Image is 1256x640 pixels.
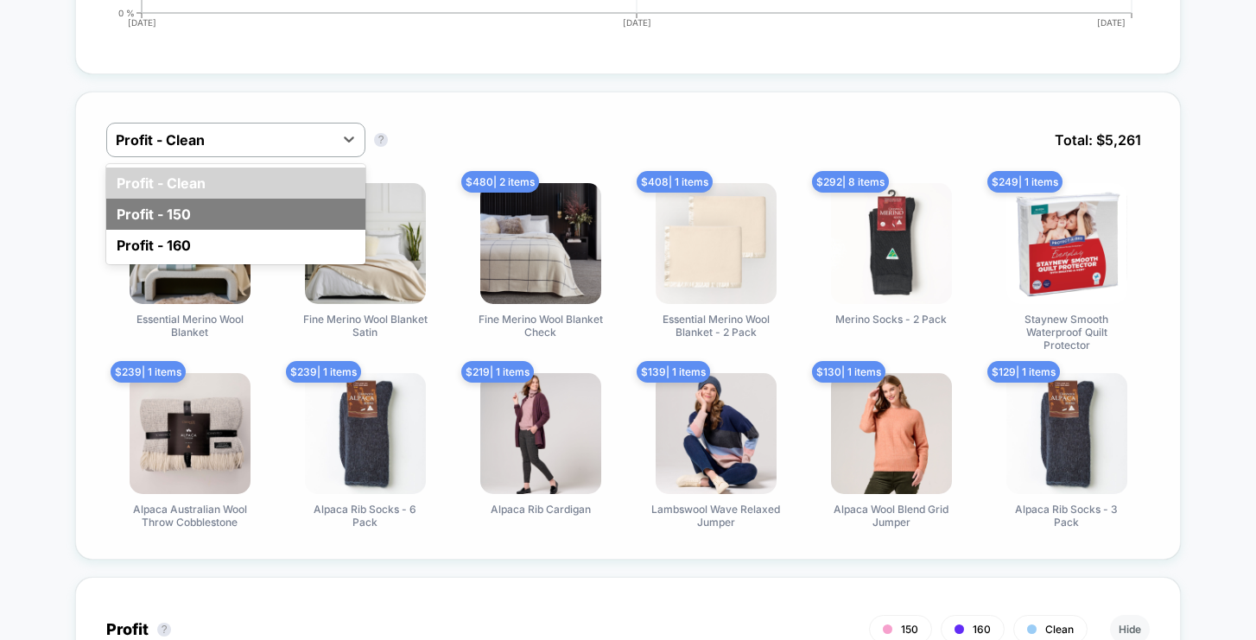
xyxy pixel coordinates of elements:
[651,313,781,339] span: Essential Merino Wool Blanket - 2 Pack
[480,373,601,494] img: Alpaca Rib Cardigan
[637,171,713,193] span: $ 408 | 1 items
[637,361,710,383] span: $ 139 | 1 items
[461,171,539,193] span: $ 480 | 2 items
[301,503,430,529] span: Alpaca Rib Socks - 6 Pack
[831,183,952,304] img: Merino Socks - 2 Pack
[125,503,255,529] span: Alpaca Australian Wool Throw Cobblestone
[812,361,885,383] span: $ 130 | 1 items
[106,199,365,230] div: Profit - 150
[1045,623,1074,636] span: Clean
[106,230,365,261] div: Profit - 160
[651,503,781,529] span: Lambswool Wave Relaxed Jumper
[128,17,156,28] tspan: [DATE]
[1002,313,1132,352] span: Staynew Smooth Waterproof Quilt Protector
[812,171,889,193] span: $ 292 | 8 items
[118,7,135,17] tspan: 0 %
[301,313,430,339] span: Fine Merino Wool Blanket Satin
[1006,183,1127,304] img: Staynew Smooth Waterproof Quilt Protector
[286,361,361,383] span: $ 239 | 1 items
[987,361,1060,383] span: $ 129 | 1 items
[125,313,255,339] span: Essential Merino Wool Blanket
[623,17,651,28] tspan: [DATE]
[461,361,534,383] span: $ 219 | 1 items
[130,373,251,494] img: Alpaca Australian Wool Throw Cobblestone
[491,503,591,516] span: Alpaca Rib Cardigan
[476,313,606,339] span: Fine Merino Wool Blanket Check
[973,623,991,636] span: 160
[374,133,388,147] button: ?
[1006,373,1127,494] img: Alpaca Rib Socks - 3 Pack
[157,623,171,637] button: ?
[480,183,601,304] img: Fine Merino Wool Blanket Check
[656,183,777,304] img: Essential Merino Wool Blanket - 2 Pack
[1046,123,1150,157] span: Total: $ 5,261
[656,373,777,494] img: Lambswool Wave Relaxed Jumper
[827,503,956,529] span: Alpaca Wool Blend Grid Jumper
[987,171,1063,193] span: $ 249 | 1 items
[106,168,365,199] div: Profit - Clean
[111,361,186,383] span: $ 239 | 1 items
[901,623,918,636] span: 150
[835,313,947,326] span: Merino Socks - 2 Pack
[1002,503,1132,529] span: Alpaca Rib Socks - 3 Pack
[1097,17,1126,28] tspan: [DATE]
[831,373,952,494] img: Alpaca Wool Blend Grid Jumper
[305,373,426,494] img: Alpaca Rib Socks - 6 Pack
